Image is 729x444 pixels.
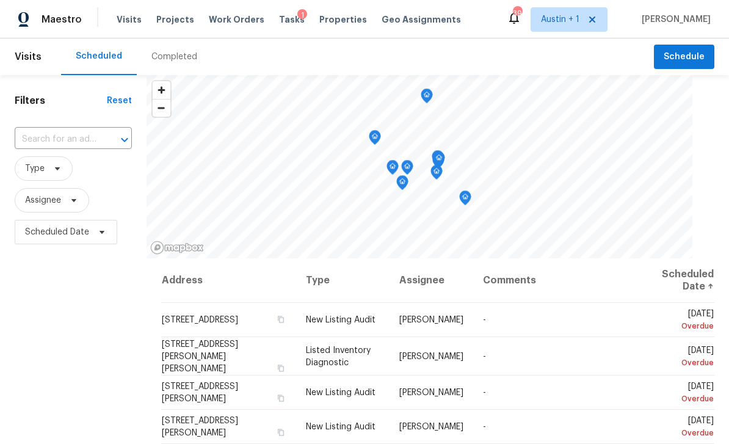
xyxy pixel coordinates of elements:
div: Overdue [649,356,714,368]
h1: Filters [15,95,107,107]
span: Zoom out [153,100,170,117]
div: Scheduled [76,50,122,62]
button: Schedule [654,45,714,70]
span: - [483,316,486,324]
span: - [483,388,486,397]
span: Visits [117,13,142,26]
th: Type [296,258,390,303]
span: Projects [156,13,194,26]
span: [PERSON_NAME] [399,352,463,360]
th: Assignee [390,258,473,303]
div: Map marker [433,151,445,170]
div: Map marker [459,191,471,209]
div: 39 [513,7,521,20]
span: [DATE] [649,310,714,332]
span: Tasks [279,15,305,24]
div: Map marker [401,160,413,179]
div: Map marker [421,89,433,107]
span: Schedule [664,49,705,65]
span: [PERSON_NAME] [399,388,463,397]
th: Address [161,258,296,303]
span: Maestro [42,13,82,26]
div: Map marker [432,154,444,173]
span: New Listing Audit [306,388,375,397]
button: Open [116,131,133,148]
span: [DATE] [649,417,714,439]
span: Work Orders [209,13,264,26]
span: - [483,423,486,431]
span: Visits [15,43,42,70]
span: [STREET_ADDRESS][PERSON_NAME] [162,382,238,403]
span: Geo Assignments [382,13,461,26]
span: [PERSON_NAME] [399,423,463,431]
span: Assignee [25,194,61,206]
span: [PERSON_NAME] [399,316,463,324]
div: Overdue [649,320,714,332]
div: Map marker [369,130,381,149]
span: [STREET_ADDRESS] [162,316,238,324]
span: [STREET_ADDRESS][PERSON_NAME][PERSON_NAME] [162,340,238,373]
th: Comments [473,258,639,303]
span: [DATE] [649,382,714,405]
span: New Listing Audit [306,423,375,431]
th: Scheduled Date ↑ [639,258,714,303]
div: Map marker [386,160,399,179]
div: Overdue [649,427,714,439]
span: New Listing Audit [306,316,375,324]
div: Map marker [432,150,444,169]
input: Search for an address... [15,130,98,149]
span: [PERSON_NAME] [637,13,711,26]
span: [STREET_ADDRESS][PERSON_NAME] [162,417,238,437]
span: Listed Inventory Diagnostic [306,346,371,366]
span: Type [25,162,45,175]
span: Scheduled Date [25,226,89,238]
div: Completed [151,51,197,63]
canvas: Map [147,75,692,258]
button: Copy Address [275,314,286,325]
a: Mapbox homepage [150,241,204,255]
button: Copy Address [275,362,286,373]
span: Properties [319,13,367,26]
span: Austin + 1 [541,13,579,26]
button: Copy Address [275,393,286,404]
div: Map marker [396,175,408,194]
span: - [483,352,486,360]
div: 1 [297,9,307,21]
div: Overdue [649,393,714,405]
button: Copy Address [275,427,286,438]
button: Zoom in [153,81,170,99]
span: [DATE] [649,346,714,368]
div: Map marker [430,165,443,184]
div: Reset [107,95,132,107]
button: Zoom out [153,99,170,117]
